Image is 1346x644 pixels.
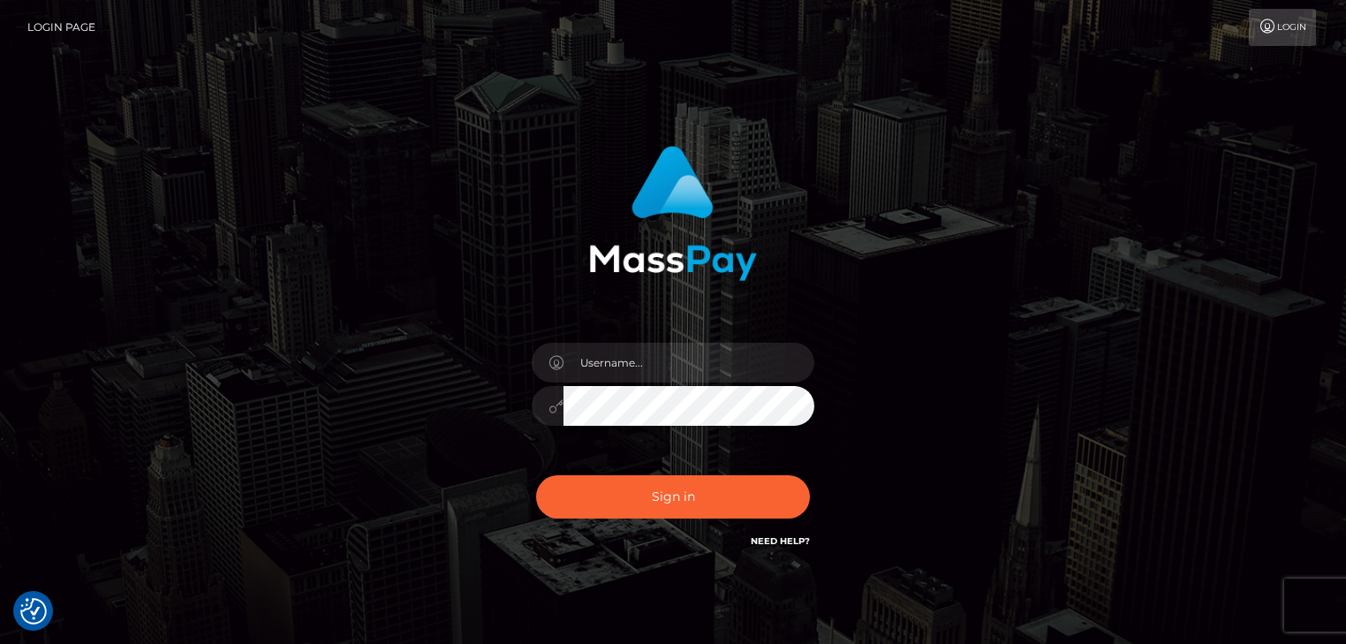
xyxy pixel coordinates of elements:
a: Login Page [27,9,95,46]
input: Username... [563,343,814,383]
img: MassPay Login [589,146,757,281]
button: Sign in [536,475,810,519]
a: Login [1249,9,1316,46]
img: Revisit consent button [20,598,47,625]
a: Need Help? [751,535,810,547]
button: Consent Preferences [20,598,47,625]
